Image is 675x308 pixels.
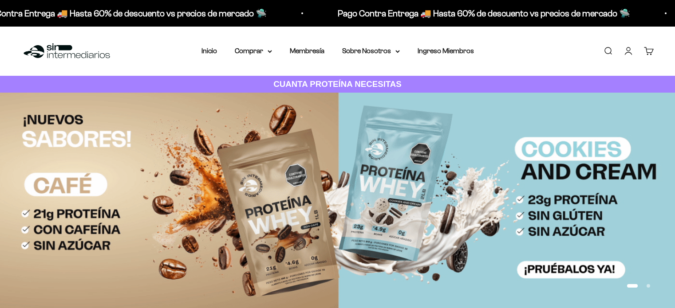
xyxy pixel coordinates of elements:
[273,79,402,89] strong: CUANTA PROTEÍNA NECESITAS
[290,47,324,55] a: Membresía
[235,45,272,57] summary: Comprar
[418,47,474,55] a: Ingreso Miembros
[320,6,612,20] p: Pago Contra Entrega 🚚 Hasta 60% de descuento vs precios de mercado 🛸
[201,47,217,55] a: Inicio
[342,45,400,57] summary: Sobre Nosotros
